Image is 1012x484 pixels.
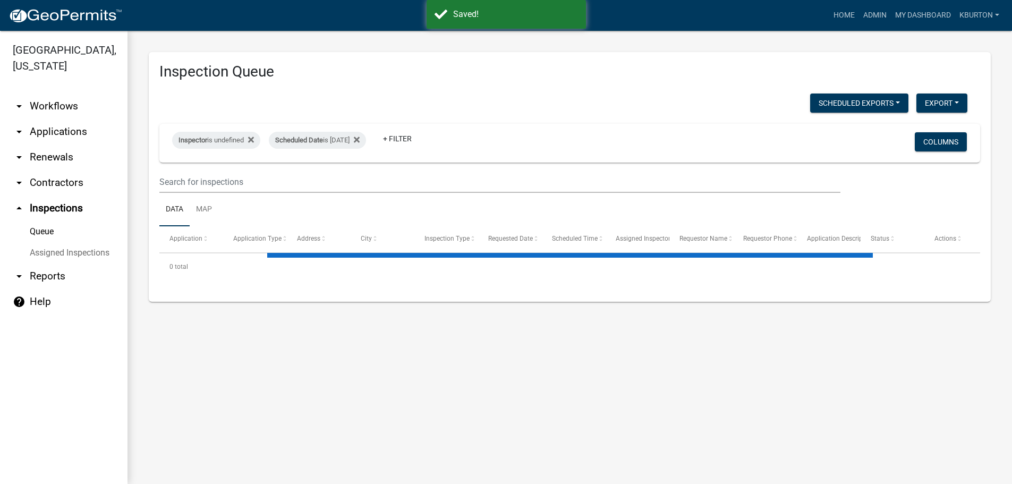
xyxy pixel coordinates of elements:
datatable-header-cell: Status [861,226,924,252]
span: Requestor Name [679,235,727,242]
span: Application Type [233,235,282,242]
div: is undefined [172,132,260,149]
span: Assigned Inspector [616,235,670,242]
div: Saved! [453,8,578,21]
datatable-header-cell: City [351,226,414,252]
i: arrow_drop_down [13,151,25,164]
datatable-header-cell: Application Type [223,226,287,252]
span: Application [169,235,202,242]
span: Application Description [807,235,874,242]
span: City [361,235,372,242]
a: Data [159,193,190,227]
span: Requested Date [488,235,533,242]
a: Admin [859,5,891,26]
span: Requestor Phone [743,235,792,242]
i: help [13,295,25,308]
h3: Inspection Queue [159,63,980,81]
button: Columns [915,132,967,151]
a: My Dashboard [891,5,955,26]
datatable-header-cell: Requestor Name [669,226,733,252]
button: Scheduled Exports [810,94,908,113]
span: Scheduled Time [552,235,598,242]
a: Map [190,193,218,227]
i: arrow_drop_down [13,176,25,189]
a: kburton [955,5,1004,26]
span: Actions [934,235,956,242]
datatable-header-cell: Address [287,226,351,252]
i: arrow_drop_down [13,125,25,138]
datatable-header-cell: Inspection Type [414,226,478,252]
i: arrow_drop_up [13,202,25,215]
datatable-header-cell: Application [159,226,223,252]
datatable-header-cell: Requestor Phone [733,226,797,252]
div: 0 total [159,253,980,280]
button: Export [916,94,967,113]
datatable-header-cell: Application Description [797,226,861,252]
input: Search for inspections [159,171,840,193]
datatable-header-cell: Requested Date [478,226,542,252]
span: Inspection Type [424,235,470,242]
div: is [DATE] [269,132,366,149]
i: arrow_drop_down [13,100,25,113]
datatable-header-cell: Actions [924,226,988,252]
a: + Filter [375,129,420,148]
span: Inspector [178,136,207,144]
span: Status [871,235,889,242]
datatable-header-cell: Scheduled Time [542,226,606,252]
a: Home [829,5,859,26]
datatable-header-cell: Assigned Inspector [606,226,669,252]
span: Scheduled Date [275,136,323,144]
i: arrow_drop_down [13,270,25,283]
span: Address [297,235,320,242]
